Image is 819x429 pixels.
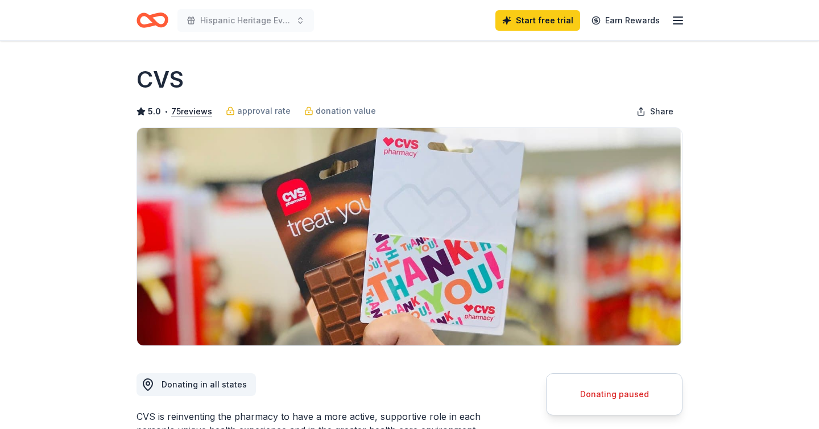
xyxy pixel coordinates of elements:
button: Hispanic Heritage Event [177,9,314,32]
a: approval rate [226,104,291,118]
span: approval rate [237,104,291,118]
span: Hispanic Heritage Event [200,14,291,27]
a: Start free trial [495,10,580,31]
div: Donating paused [560,387,668,401]
a: Home [136,7,168,34]
span: Share [650,105,673,118]
span: donation value [316,104,376,118]
span: 5.0 [148,105,161,118]
button: Share [627,100,682,123]
span: Donating in all states [162,379,247,389]
a: Earn Rewards [585,10,667,31]
img: Image for CVS [137,128,682,345]
button: 75reviews [171,105,212,118]
a: donation value [304,104,376,118]
h1: CVS [136,64,184,96]
span: • [164,107,168,116]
